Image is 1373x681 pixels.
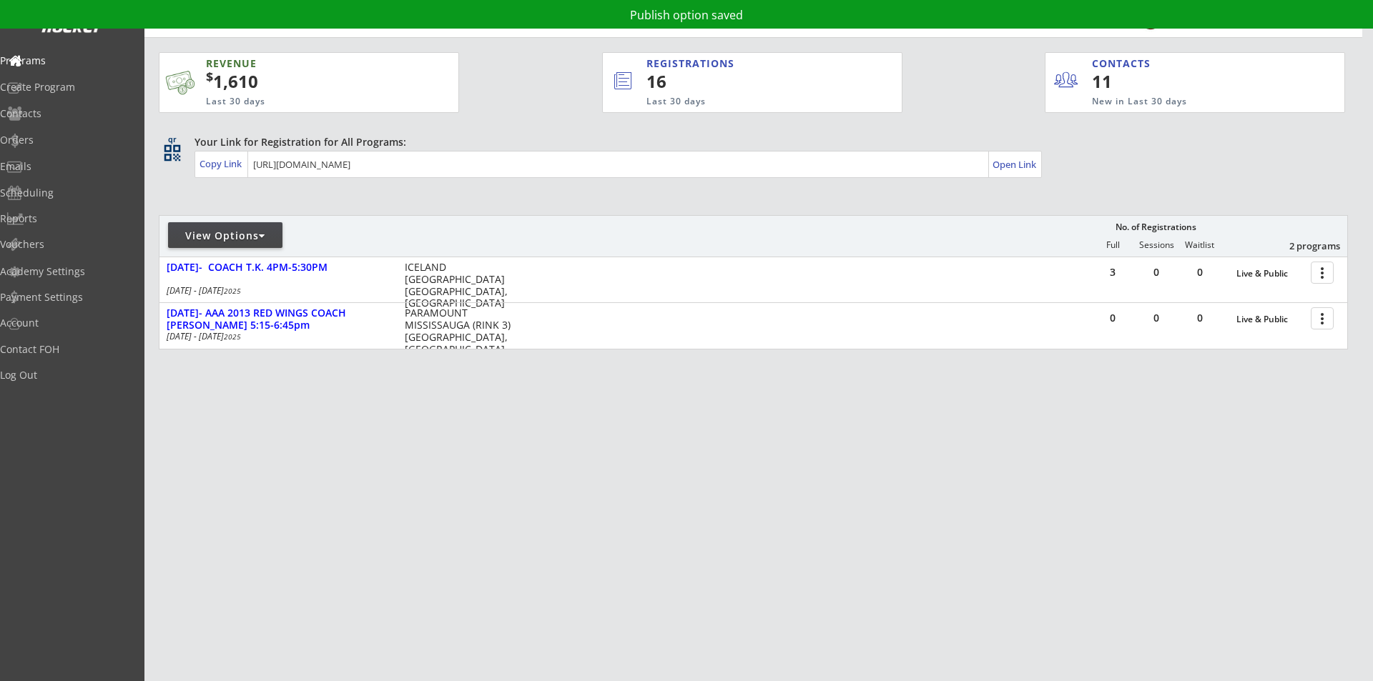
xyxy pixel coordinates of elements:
div: [DATE] - [DATE] [167,287,385,295]
div: Live & Public [1236,314,1304,324]
div: [DATE]- AAA 2013 RED WINGS COACH [PERSON_NAME] 5:15-6:45pm [167,307,390,332]
div: qr [163,135,180,144]
div: CONTACTS [1092,56,1157,71]
div: 3 [1091,267,1134,277]
div: Open Link [993,159,1038,171]
div: Live & Public [1236,269,1304,279]
div: 0 [1135,267,1178,277]
div: New in Last 30 days [1092,96,1278,108]
div: 0 [1091,313,1134,323]
em: 2025 [224,286,241,296]
em: 2025 [224,332,241,342]
div: [DATE] - [DATE] [167,332,385,341]
button: more_vert [1311,262,1334,284]
div: [DATE]- COACH T.K. 4PM-5:30PM [167,262,390,274]
div: 1,610 [206,69,413,94]
div: Copy Link [200,157,245,170]
div: No. of Registrations [1111,222,1200,232]
div: 0 [1178,313,1221,323]
a: Open Link [993,154,1038,174]
div: Your Link for Registration for All Programs: [195,135,1304,149]
div: 11 [1092,69,1180,94]
div: Last 30 days [206,96,389,108]
div: 2 programs [1266,239,1340,252]
div: Waitlist [1178,240,1221,250]
div: ICELAND [GEOGRAPHIC_DATA] [GEOGRAPHIC_DATA], [GEOGRAPHIC_DATA] [405,262,517,309]
div: 0 [1178,267,1221,277]
button: qr_code [162,142,183,164]
button: more_vert [1311,307,1334,329]
div: REVENUE [206,56,389,71]
div: PARAMOUNT MISSISSAUGA (RINK 3) [GEOGRAPHIC_DATA], [GEOGRAPHIC_DATA] [405,307,517,355]
div: 0 [1135,313,1178,323]
div: Full [1091,240,1134,250]
div: REGISTRATIONS [646,56,835,71]
div: 16 [646,69,854,94]
div: View Options [168,229,282,243]
div: Sessions [1135,240,1178,250]
div: Last 30 days [646,96,843,108]
sup: $ [206,68,213,85]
